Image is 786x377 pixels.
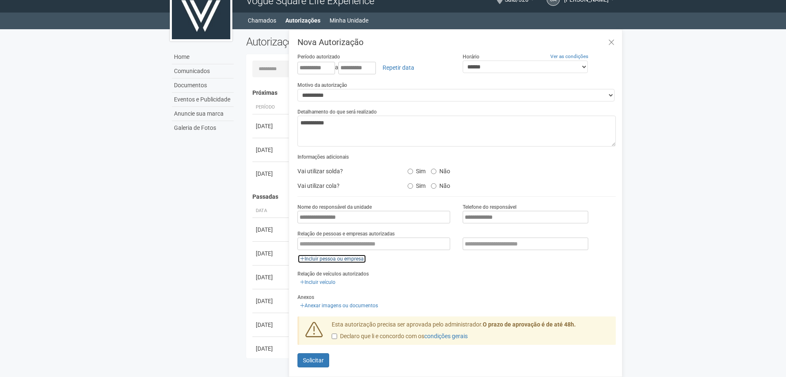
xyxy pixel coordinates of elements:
div: [DATE] [256,249,287,258]
label: Detalhamento do que será realizado [297,108,377,116]
label: Relação de veículos autorizados [297,270,369,278]
a: Documentos [172,78,234,93]
button: Solicitar [297,353,329,367]
input: Sim [408,169,413,174]
a: Minha Unidade [330,15,368,26]
a: Comunicados [172,64,234,78]
a: Anexar imagens ou documentos [297,301,380,310]
label: Não [431,180,450,190]
input: Declaro que li e concordo com oscondições gerais [332,334,337,339]
label: Motivo da autorização [297,81,347,89]
div: Vai utilizar solda? [291,165,401,177]
h3: Nova Autorização [297,38,616,46]
h4: Próximas [252,90,610,96]
label: Sim [408,180,426,190]
a: Incluir pessoa ou empresa [297,254,366,263]
div: [DATE] [256,225,287,234]
div: [DATE] [256,297,287,305]
div: Esta autorização precisa ser aprovada pelo administrador. [325,321,616,345]
input: Sim [408,183,413,189]
label: Nome do responsável da unidade [297,203,372,211]
label: Sim [408,165,426,175]
h2: Autorizações [246,35,425,48]
div: [DATE] [256,170,287,178]
label: Relação de pessoas e empresas autorizadas [297,230,395,238]
a: Anuncie sua marca [172,107,234,121]
input: Não [431,169,436,174]
h4: Passadas [252,194,610,200]
label: Período autorizado [297,53,340,61]
a: Ver as condições [550,53,588,59]
input: Não [431,183,436,189]
a: Home [172,50,234,64]
a: Incluir veículo [297,278,338,287]
div: [DATE] [256,273,287,281]
div: [DATE] [256,344,287,353]
a: condições gerais [424,333,468,339]
th: Período [252,101,290,114]
div: a [297,61,451,75]
a: Repetir data [377,61,420,75]
div: [DATE] [256,122,287,130]
label: Horário [463,53,479,61]
span: Solicitar [303,357,324,364]
div: Vai utilizar cola? [291,180,401,192]
a: Galeria de Fotos [172,121,234,135]
label: Anexos [297,294,314,301]
label: Telefone do responsável [463,203,516,211]
a: Eventos e Publicidade [172,93,234,107]
strong: O prazo de aprovação é de até 48h. [483,321,576,328]
th: Data [252,204,290,218]
label: Não [431,165,450,175]
div: [DATE] [256,146,287,154]
label: Declaro que li e concordo com os [332,332,468,341]
label: Informações adicionais [297,153,349,161]
div: [DATE] [256,321,287,329]
a: Chamados [248,15,276,26]
a: Autorizações [285,15,320,26]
